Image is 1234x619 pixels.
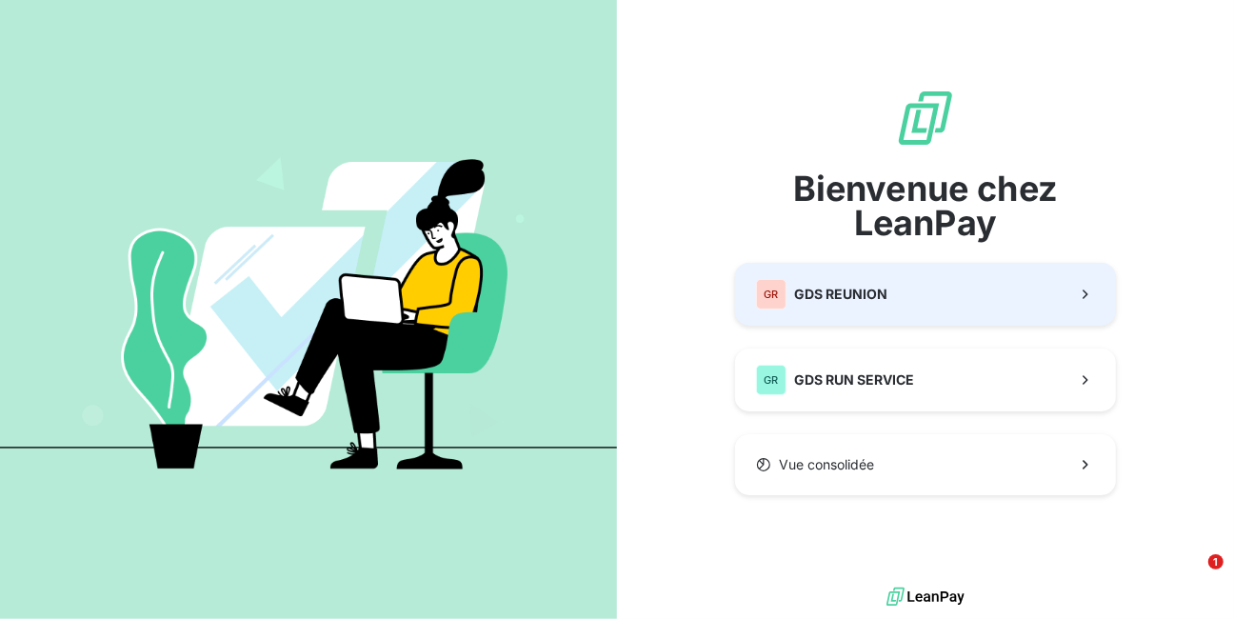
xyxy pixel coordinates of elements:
iframe: Intercom live chat [1169,554,1215,600]
button: Vue consolidée [735,434,1116,495]
span: GDS REUNION [794,285,887,304]
span: Bienvenue chez LeanPay [735,171,1116,240]
img: logo sigle [895,88,956,149]
span: 1 [1208,554,1224,569]
div: GR [756,279,786,309]
div: GR [756,365,786,395]
span: Vue consolidée [779,455,874,474]
button: GRGDS REUNION [735,263,1116,326]
button: GRGDS RUN SERVICE [735,349,1116,411]
img: logo [886,583,965,611]
span: GDS RUN SERVICE [794,370,914,389]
